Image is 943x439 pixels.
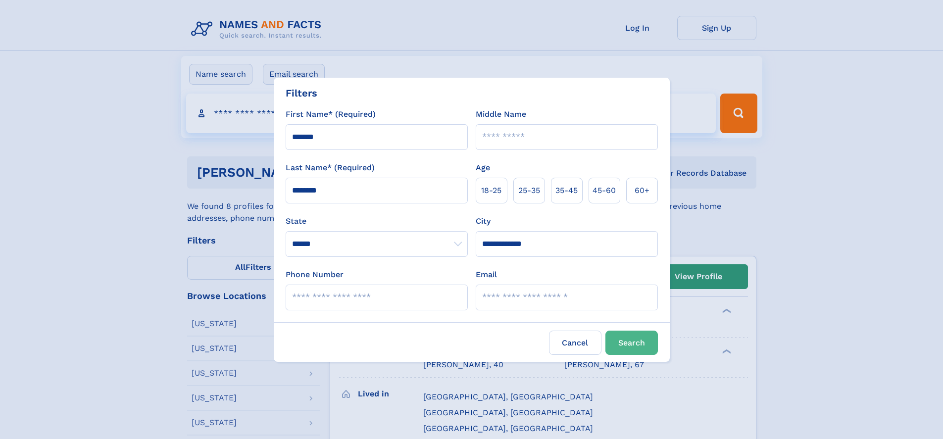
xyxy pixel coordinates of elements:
[286,269,344,281] label: Phone Number
[476,162,490,174] label: Age
[549,331,601,355] label: Cancel
[286,215,468,227] label: State
[593,185,616,196] span: 45‑60
[605,331,658,355] button: Search
[286,86,317,100] div: Filters
[518,185,540,196] span: 25‑35
[555,185,578,196] span: 35‑45
[635,185,649,196] span: 60+
[286,108,376,120] label: First Name* (Required)
[481,185,501,196] span: 18‑25
[476,269,497,281] label: Email
[286,162,375,174] label: Last Name* (Required)
[476,215,491,227] label: City
[476,108,526,120] label: Middle Name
